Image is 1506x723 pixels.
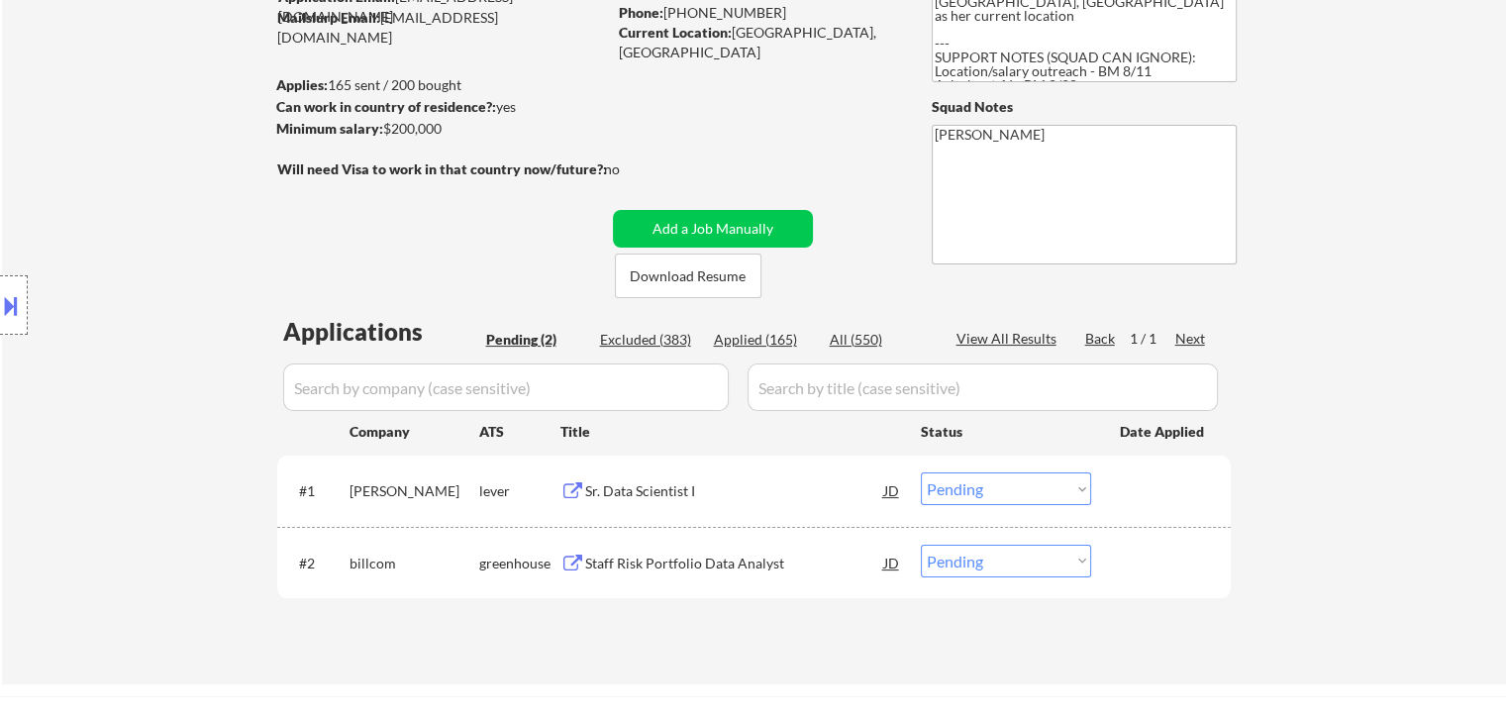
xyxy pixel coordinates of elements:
[277,160,607,177] strong: Will need Visa to work in that country now/future?:
[276,75,606,95] div: 165 sent / 200 bought
[619,3,899,23] div: [PHONE_NUMBER]
[1130,329,1175,349] div: 1 / 1
[604,159,660,179] div: no
[585,554,884,573] div: Staff Risk Portfolio Data Analyst
[882,472,902,508] div: JD
[350,554,479,573] div: billcom
[283,363,729,411] input: Search by company (case sensitive)
[486,330,585,350] div: Pending (2)
[276,119,606,139] div: $200,000
[921,413,1091,449] div: Status
[1085,329,1117,349] div: Back
[276,76,328,93] strong: Applies:
[283,320,479,344] div: Applications
[585,481,884,501] div: Sr. Data Scientist I
[619,24,732,41] strong: Current Location:
[830,330,929,350] div: All (550)
[932,97,1237,117] div: Squad Notes
[277,8,606,47] div: [EMAIL_ADDRESS][DOMAIN_NAME]
[479,481,560,501] div: lever
[276,120,383,137] strong: Minimum salary:
[299,554,334,573] div: #2
[1175,329,1207,349] div: Next
[479,554,560,573] div: greenhouse
[956,329,1062,349] div: View All Results
[560,422,902,442] div: Title
[299,481,334,501] div: #1
[619,23,899,61] div: [GEOGRAPHIC_DATA], [GEOGRAPHIC_DATA]
[615,254,761,298] button: Download Resume
[350,481,479,501] div: [PERSON_NAME]
[748,363,1218,411] input: Search by title (case sensitive)
[882,545,902,580] div: JD
[714,330,813,350] div: Applied (165)
[619,4,663,21] strong: Phone:
[350,422,479,442] div: Company
[1120,422,1207,442] div: Date Applied
[600,330,699,350] div: Excluded (383)
[276,97,600,117] div: yes
[277,9,380,26] strong: Mailslurp Email:
[613,210,813,248] button: Add a Job Manually
[479,422,560,442] div: ATS
[276,98,496,115] strong: Can work in country of residence?:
